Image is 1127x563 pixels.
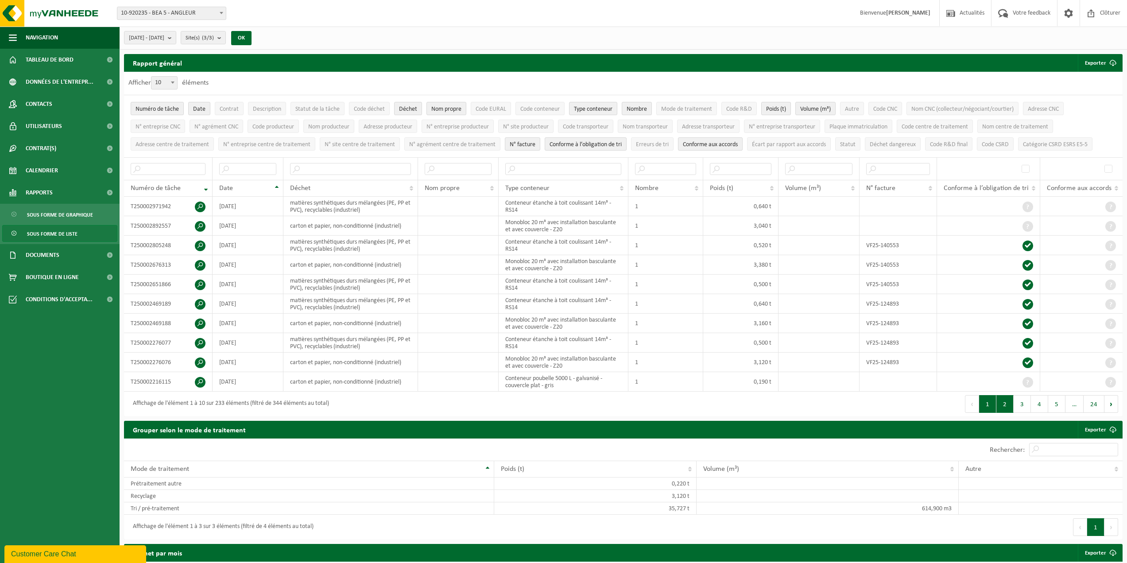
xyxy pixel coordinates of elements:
[283,197,418,216] td: matières synthétiques durs mélangées (PE, PP et PVC), recyclables (industriel)
[865,137,921,151] button: Déchet dangereux : Activate to sort
[703,236,778,255] td: 0,520 t
[1084,395,1104,413] button: 24
[124,294,213,314] td: T250002469189
[2,206,117,223] a: Sous forme de graphique
[835,137,860,151] button: StatutStatut: Activate to sort
[503,124,549,130] span: N° site producteur
[26,182,53,204] span: Rapports
[977,120,1053,133] button: Nom centre de traitementNom centre de traitement: Activate to sort
[677,120,740,133] button: Adresse transporteurAdresse transporteur: Activate to sort
[628,353,704,372] td: 1
[131,137,214,151] button: Adresse centre de traitementAdresse centre de traitement: Activate to sort
[26,49,74,71] span: Tableau de bord
[219,185,233,192] span: Date
[752,141,826,148] span: Écart par rapport aux accords
[136,106,179,113] span: Numéro de tâche
[550,141,622,148] span: Conforme à l’obligation de tri
[623,124,668,130] span: Nom transporteur
[117,7,226,19] span: 10-920235 - BEA 5 - ANGLEUR
[930,141,968,148] span: Code R&D final
[283,294,418,314] td: matières synthétiques durs mélangées (PE, PP et PVC), recyclables (industriel)
[873,106,897,113] span: Code CNC
[661,106,712,113] span: Mode de traitement
[1078,544,1122,562] a: Exporter
[499,197,628,216] td: Conteneur étanche à toit coulissant 14m³ - RS14
[136,141,209,148] span: Adresse centre de traitement
[683,141,738,148] span: Conforme aux accords
[1104,518,1118,536] button: Next
[253,106,281,113] span: Description
[860,255,937,275] td: VF25-140553
[710,185,733,192] span: Poids (t)
[131,102,184,115] button: Numéro de tâcheNuméro de tâche: Activate to remove sorting
[897,120,973,133] button: Code centre de traitementCode centre de traitement: Activate to sort
[399,106,417,113] span: Déchet
[1014,395,1031,413] button: 3
[124,353,213,372] td: T250002276076
[426,102,466,115] button: Nom propreNom propre: Activate to sort
[703,333,778,353] td: 0,500 t
[703,197,778,216] td: 0,640 t
[124,478,494,490] td: Prétraitement autre
[186,31,214,45] span: Site(s)
[785,185,821,192] span: Volume (m³)
[128,79,209,86] label: Afficher éléments
[404,137,500,151] button: N° agrément centre de traitementN° agrément centre de traitement: Activate to sort
[703,255,778,275] td: 3,380 t
[213,255,283,275] td: [DATE]
[4,544,148,563] iframe: chat widget
[795,102,836,115] button: Volume (m³)Volume (m³): Activate to sort
[213,275,283,294] td: [DATE]
[151,77,177,89] span: 10
[26,71,93,93] span: Données de l'entrepr...
[394,102,422,115] button: DéchetDéchet: Activate to sort
[703,353,778,372] td: 3,120 t
[902,124,968,130] span: Code centre de traitement
[628,294,704,314] td: 1
[124,372,213,392] td: T250002216115
[860,275,937,294] td: VF25-140553
[944,185,1029,192] span: Conforme à l’obligation de tri
[124,236,213,255] td: T250002805248
[965,466,981,473] span: Autre
[766,106,786,113] span: Poids (t)
[131,466,189,473] span: Mode de traitement
[627,106,647,113] span: Nombre
[213,314,283,333] td: [DATE]
[860,294,937,314] td: VF25-124893
[499,294,628,314] td: Conteneur étanche à toit coulissant 14m³ - RS14
[515,102,565,115] button: Code conteneurCode conteneur: Activate to sort
[1078,54,1122,72] button: Exporter
[840,102,864,115] button: AutreAutre: Activate to sort
[1073,518,1087,536] button: Previous
[124,197,213,216] td: T250002971942
[1018,137,1092,151] button: Catégorie CSRD ESRS E5-5Catégorie CSRD ESRS E5-5: Activate to sort
[749,124,815,130] span: N° entreprise transporteur
[194,124,238,130] span: N° agrément CNC
[124,421,255,438] h2: Grouper selon le mode de traitement
[494,502,697,515] td: 35,727 t
[213,236,283,255] td: [DATE]
[431,106,461,113] span: Nom propre
[151,76,178,89] span: 10
[628,216,704,236] td: 1
[220,106,239,113] span: Contrat
[628,275,704,294] td: 1
[283,353,418,372] td: carton et papier, non-conditionné (industriel)
[303,120,354,133] button: Nom producteurNom producteur: Activate to sort
[27,225,77,242] span: Sous forme de liste
[726,106,752,113] span: Code R&D
[136,124,180,130] span: N° entreprise CNC
[223,141,310,148] span: N° entreprise centre de traitement
[840,141,856,148] span: Statut
[494,490,697,502] td: 3,120 t
[128,519,314,535] div: Affichage de l'élément 1 à 3 sur 3 éléments (filtré de 4 éléments au total)
[747,137,831,151] button: Écart par rapport aux accordsÉcart par rapport aux accords: Activate to sort
[1023,102,1064,115] button: Adresse CNCAdresse CNC: Activate to sort
[325,141,395,148] span: N° site centre de traitement
[990,447,1025,454] label: Rechercher:
[656,102,717,115] button: Mode de traitementMode de traitement: Activate to sort
[124,216,213,236] td: T250002892557
[422,120,494,133] button: N° entreprise producteurN° entreprise producteur: Activate to sort
[213,353,283,372] td: [DATE]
